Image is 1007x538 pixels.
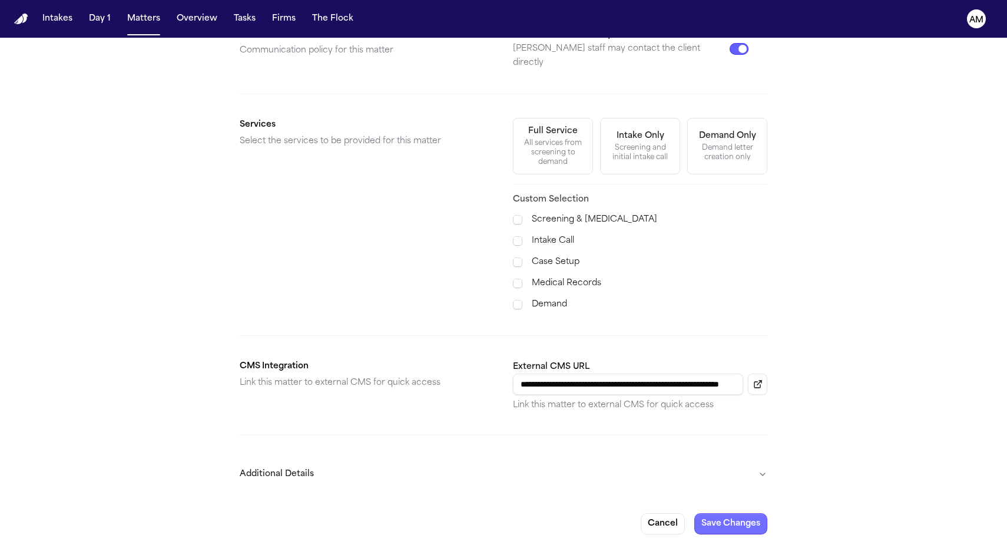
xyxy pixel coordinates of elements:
[608,143,673,162] div: Screening and initial intake call
[513,362,589,371] label: External CMS URL
[240,359,494,374] h2: CMS Integration
[240,376,494,390] p: Link this matter to external CMS for quick access
[532,255,767,269] label: Case Setup
[307,8,358,29] button: The Flock
[513,118,593,174] button: Full ServiceAll services from screening to demand
[521,138,585,167] div: All services from screening to demand
[695,143,760,162] div: Demand letter creation only
[600,118,680,174] button: Intake OnlyScreening and initial intake call
[532,298,767,312] label: Demand
[38,8,77,29] button: Intakes
[513,400,767,411] p: Link this matter to external CMS for quick access
[240,134,494,148] p: Select the services to be provided for this matter
[229,8,260,29] button: Tasks
[641,513,685,534] button: Cancel
[687,118,767,174] button: Demand OnlyDemand letter creation only
[240,459,767,490] button: Additional Details
[240,118,494,132] h2: Services
[532,213,767,227] label: Screening & [MEDICAL_DATA]
[532,234,767,248] label: Intake Call
[240,44,494,58] p: Communication policy for this matter
[699,130,756,142] div: Demand Only
[14,14,28,25] a: Home
[694,513,767,534] button: Save Changes
[532,276,767,291] label: Medical Records
[84,8,115,29] button: Day 1
[513,42,730,70] p: [PERSON_NAME] staff may contact the client directly
[748,374,767,395] button: Open in external CMS
[14,14,28,25] img: Finch Logo
[513,194,767,206] h3: Custom Selection
[172,8,222,29] button: Overview
[122,8,165,29] button: Matters
[528,126,578,137] div: Full Service
[617,130,664,142] div: Intake Only
[267,8,300,29] button: Firms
